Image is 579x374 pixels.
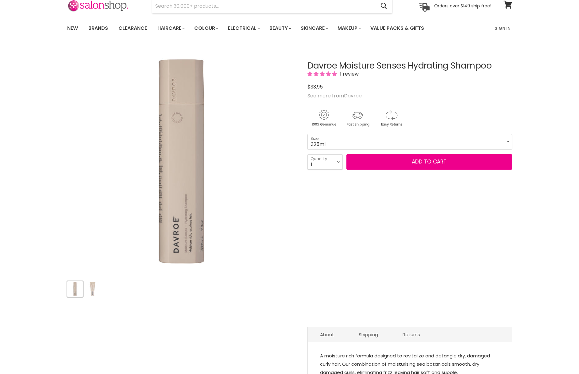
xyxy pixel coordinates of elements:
img: shipping.gif [341,109,374,128]
div: Davroe Moisture Senses Hydrating Shampoo image. Click or Scroll to Zoom. [67,46,296,275]
a: Beauty [265,22,295,35]
a: Shipping [346,327,390,342]
a: Sign In [491,22,514,35]
h1: Davroe Moisture Senses Hydrating Shampoo [307,61,512,71]
button: Davroe Moisture Senses Hydrating Shampoo [67,281,83,297]
select: Quantity [307,154,343,170]
a: Value Packs & Gifts [366,22,429,35]
span: 5.00 stars [307,70,338,77]
a: Davroe [344,92,362,99]
p: Orders over $149 ship free! [434,3,491,9]
button: Davroe Moisture Senses Hydrating Shampoo [85,281,100,297]
span: Add to cart [412,158,446,165]
a: Haircare [153,22,188,35]
a: Skincare [296,22,332,35]
img: returns.gif [375,109,407,128]
a: Colour [190,22,222,35]
a: Clearance [114,22,152,35]
span: 1 review [338,70,359,77]
a: Makeup [333,22,365,35]
a: Brands [84,22,113,35]
button: Add to cart [346,154,512,170]
a: Electrical [223,22,264,35]
img: Davroe Moisture Senses Hydrating Shampoo [85,282,100,296]
span: See more from [307,92,362,99]
nav: Main [60,19,520,37]
a: About [308,327,346,342]
a: New [63,22,83,35]
span: $33.95 [307,83,323,90]
a: Returns [390,327,432,342]
img: genuine.gif [307,109,340,128]
div: Product thumbnails [66,279,297,297]
ul: Main menu [63,19,460,37]
img: Davroe Moisture Senses Hydrating Shampoo [68,282,82,296]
